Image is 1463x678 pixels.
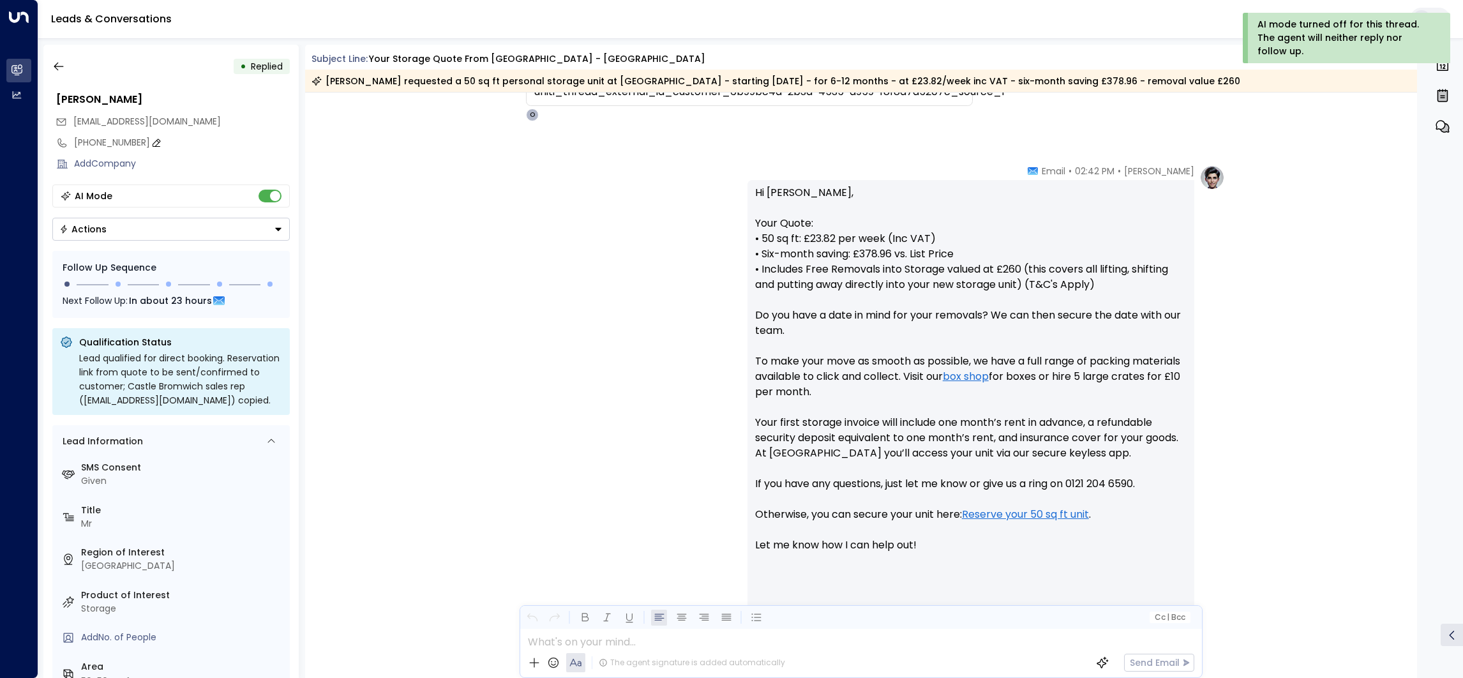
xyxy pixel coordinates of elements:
[526,109,539,121] div: O
[51,11,172,26] a: Leads & Conversations
[1149,612,1190,624] button: Cc|Bcc
[74,157,290,170] div: AddCompany
[1257,18,1433,58] div: AI mode turned off for this thread. The agent will neither reply nor follow up.
[81,517,285,531] div: Mr
[81,589,285,602] label: Product of Interest
[524,610,540,626] button: Undo
[129,294,212,308] span: In about 23 hours
[81,504,285,517] label: Title
[1124,165,1194,177] span: [PERSON_NAME]
[52,218,290,241] div: Button group with a nested menu
[63,294,280,308] div: Next Follow Up:
[75,190,112,202] div: AI Mode
[73,115,221,128] span: stevenchauhan@hotmail.com
[1075,165,1114,177] span: 02:42 PM
[1069,165,1072,177] span: •
[81,660,285,674] label: Area
[81,461,285,474] label: SMS Consent
[81,602,285,615] div: Storage
[81,631,285,644] div: AddNo. of People
[546,610,562,626] button: Redo
[1154,613,1185,622] span: Cc Bcc
[81,559,285,573] div: [GEOGRAPHIC_DATA]
[58,435,143,448] div: Lead Information
[599,657,785,668] div: The agent signature is added automatically
[1118,165,1121,177] span: •
[943,369,989,384] a: box shop
[755,185,1187,568] p: Hi [PERSON_NAME], Your Quote: • 50 sq ft: £23.82 per week (Inc VAT) • Six-month saving: £378.96 v...
[1042,165,1065,177] span: Email
[73,115,221,128] span: [EMAIL_ADDRESS][DOMAIN_NAME]
[1199,165,1225,190] img: profile-logo.png
[251,60,283,73] span: Replied
[79,336,282,349] p: Qualification Status
[240,55,246,78] div: •
[1167,613,1169,622] span: |
[962,507,1089,522] a: Reserve your 50 sq ft unit
[311,75,1240,87] div: [PERSON_NAME] requested a 50 sq ft personal storage unit at [GEOGRAPHIC_DATA] - starting [DATE] -...
[369,52,705,66] div: Your storage quote from [GEOGRAPHIC_DATA] - [GEOGRAPHIC_DATA]
[81,546,285,559] label: Region of Interest
[311,52,368,65] span: Subject Line:
[56,92,290,107] div: [PERSON_NAME]
[81,474,285,488] div: Given
[52,218,290,241] button: Actions
[59,223,107,235] div: Actions
[79,351,282,407] div: Lead qualified for direct booking. Reservation link from quote to be sent/confirmed to customer; ...
[74,136,290,149] div: [PHONE_NUMBER]
[63,261,280,275] div: Follow Up Sequence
